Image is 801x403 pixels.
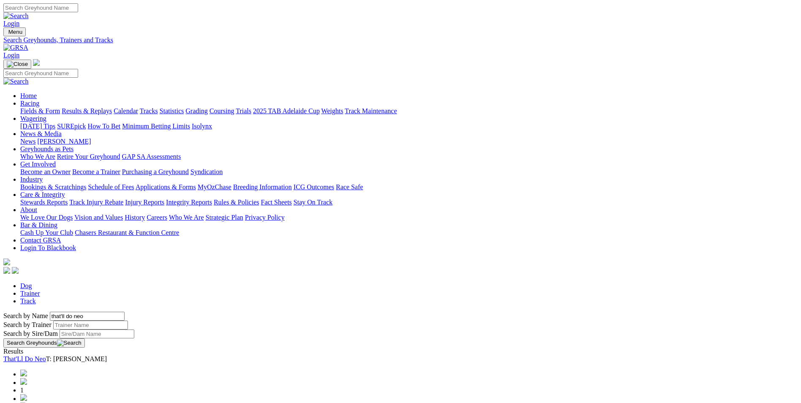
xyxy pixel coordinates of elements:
[74,214,123,221] a: Vision and Values
[20,199,68,206] a: Stewards Reports
[20,107,60,114] a: Fields & Form
[321,107,343,114] a: Weights
[20,183,86,191] a: Bookings & Scratchings
[3,36,798,44] a: Search Greyhounds, Trainers and Tracks
[72,168,120,175] a: Become a Trainer
[57,340,81,346] img: Search
[3,355,46,362] a: That'Ll Do Neo
[20,100,39,107] a: Racing
[20,244,76,251] a: Login To Blackbook
[88,183,134,191] a: Schedule of Fees
[20,229,798,237] div: Bar & Dining
[20,237,61,244] a: Contact GRSA
[20,107,798,115] div: Racing
[20,199,798,206] div: Care & Integrity
[3,27,26,36] button: Toggle navigation
[20,168,71,175] a: Become an Owner
[20,123,55,130] a: [DATE] Tips
[53,321,128,329] input: Search by Trainer name
[50,312,125,321] input: Search by Greyhound name
[20,176,43,183] a: Industry
[20,206,37,213] a: About
[3,330,58,337] label: Search by Sire/Dam
[20,161,56,168] a: Get Involved
[293,183,334,191] a: ICG Outcomes
[3,78,29,85] img: Search
[20,130,62,137] a: News & Media
[140,107,158,114] a: Tracks
[20,191,65,198] a: Care & Integrity
[3,348,798,355] div: Results
[33,59,40,66] img: logo-grsa-white.png
[20,394,27,401] img: chevron-right-pager-blue.svg
[20,297,36,305] a: Track
[8,29,22,35] span: Menu
[114,107,138,114] a: Calendar
[3,3,78,12] input: Search
[20,378,27,385] img: chevron-left-pager-blue.svg
[3,259,10,265] img: logo-grsa-white.png
[57,153,120,160] a: Retire Your Greyhound
[20,282,32,289] a: Dog
[190,168,223,175] a: Syndication
[20,290,40,297] a: Trainer
[214,199,259,206] a: Rules & Policies
[3,312,48,319] label: Search by Name
[3,69,78,78] input: Search
[20,138,35,145] a: News
[20,153,798,161] div: Greyhounds as Pets
[125,214,145,221] a: History
[236,107,251,114] a: Trials
[3,321,52,328] label: Search by Trainer
[192,123,212,130] a: Isolynx
[125,199,164,206] a: Injury Reports
[293,199,332,206] a: Stay On Track
[20,153,55,160] a: Who We Are
[20,168,798,176] div: Get Involved
[20,229,73,236] a: Cash Up Your Club
[88,123,121,130] a: How To Bet
[147,214,167,221] a: Careers
[160,107,184,114] a: Statistics
[20,370,27,376] img: chevrons-left-pager-blue.svg
[57,123,86,130] a: SUREpick
[3,44,28,52] img: GRSA
[20,214,73,221] a: We Love Our Dogs
[3,355,798,363] div: T: [PERSON_NAME]
[166,199,212,206] a: Integrity Reports
[186,107,208,114] a: Grading
[20,92,37,99] a: Home
[3,60,31,69] button: Toggle navigation
[20,183,798,191] div: Industry
[3,12,29,20] img: Search
[75,229,179,236] a: Chasers Restaurant & Function Centre
[37,138,91,145] a: [PERSON_NAME]
[122,153,181,160] a: GAP SA Assessments
[345,107,397,114] a: Track Maintenance
[7,61,28,68] img: Close
[69,199,123,206] a: Track Injury Rebate
[122,123,190,130] a: Minimum Betting Limits
[20,138,798,145] div: News & Media
[233,183,292,191] a: Breeding Information
[20,123,798,130] div: Wagering
[62,107,112,114] a: Results & Replays
[245,214,285,221] a: Privacy Policy
[20,145,73,152] a: Greyhounds as Pets
[253,107,320,114] a: 2025 TAB Adelaide Cup
[336,183,363,191] a: Race Safe
[3,52,19,59] a: Login
[261,199,292,206] a: Fact Sheets
[3,267,10,274] img: facebook.svg
[122,168,189,175] a: Purchasing a Greyhound
[136,183,196,191] a: Applications & Forms
[198,183,231,191] a: MyOzChase
[3,338,85,348] button: Search Greyhounds
[206,214,243,221] a: Strategic Plan
[20,387,24,394] span: 1
[12,267,19,274] img: twitter.svg
[209,107,234,114] a: Coursing
[20,221,57,229] a: Bar & Dining
[60,329,134,338] input: Search by Sire/Dam name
